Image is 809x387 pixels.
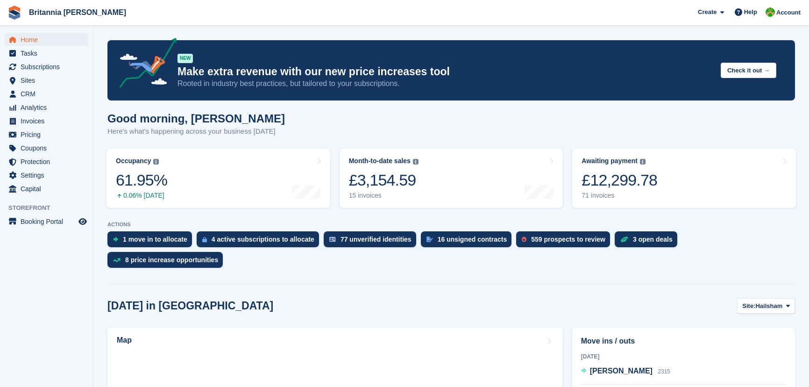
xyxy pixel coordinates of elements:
[340,149,563,208] a: Month-to-date sales £3,154.59 15 invoices
[5,169,88,182] a: menu
[21,74,77,87] span: Sites
[5,128,88,141] a: menu
[116,157,151,165] div: Occupancy
[5,60,88,73] a: menu
[21,142,77,155] span: Coupons
[581,336,786,347] h2: Move ins / outs
[116,171,167,190] div: 61.95%
[349,171,419,190] div: £3,154.59
[7,6,21,20] img: stora-icon-8386f47178a22dfd0bd8f6a31ec36ba5ce8667c1dd55bd0f319d3a0aa187defe.svg
[21,215,77,228] span: Booking Portal
[658,368,670,375] span: 2315
[202,236,207,243] img: active_subscription_to_allocate_icon-d502201f5373d7db506a760aba3b589e785aa758c864c3986d89f69b8ff3...
[5,182,88,195] a: menu
[21,60,77,73] span: Subscriptions
[106,149,330,208] a: Occupancy 61.95% 0.06% [DATE]
[8,203,93,213] span: Storefront
[5,74,88,87] a: menu
[21,33,77,46] span: Home
[21,115,77,128] span: Invoices
[516,231,615,252] a: 559 prospects to review
[438,236,507,243] div: 16 unsigned contracts
[572,149,796,208] a: Awaiting payment £12,299.78 71 invoices
[531,236,605,243] div: 559 prospects to review
[5,101,88,114] a: menu
[737,298,795,314] button: Site: Hailsham
[413,159,419,165] img: icon-info-grey-7440780725fd019a000dd9b08b2336e03edf1995a4989e88bcd33f0948082b44.svg
[25,5,130,20] a: Britannia [PERSON_NAME]
[721,63,776,78] button: Check it out →
[197,231,324,252] a: 4 active subscriptions to allocate
[113,236,118,242] img: move_ins_to_allocate_icon-fdf77a2bb77ea45bf5b3d319d69a93e2d87916cf1d5bf7949dd705db3b84f3ca.svg
[633,236,673,243] div: 3 open deals
[107,112,285,125] h1: Good morning, [PERSON_NAME]
[177,54,193,63] div: NEW
[116,192,167,200] div: 0.06% [DATE]
[329,236,336,242] img: verify_identity-adf6edd0f0f0b5bbfe63781bf79b02c33cf7c696d77639b501bdc392416b5a36.svg
[107,222,795,228] p: ACTIONS
[212,236,314,243] div: 4 active subscriptions to allocate
[21,87,77,100] span: CRM
[117,336,132,344] h2: Map
[581,365,670,378] a: [PERSON_NAME] 2315
[582,192,657,200] div: 71 invoices
[5,47,88,60] a: menu
[107,252,227,272] a: 8 price increase opportunities
[21,182,77,195] span: Capital
[349,192,419,200] div: 15 invoices
[77,216,88,227] a: Preview store
[123,236,187,243] div: 1 move in to allocate
[107,126,285,137] p: Here's what's happening across your business [DATE]
[620,236,628,243] img: deal-1b604bf984904fb50ccaf53a9ad4b4a5d6e5aea283cecdc64d6e3604feb123c2.svg
[21,155,77,168] span: Protection
[744,7,757,17] span: Help
[582,171,657,190] div: £12,299.78
[426,236,433,242] img: contract_signature_icon-13c848040528278c33f63329250d36e43548de30e8caae1d1a13099fd9432cc5.svg
[21,101,77,114] span: Analytics
[125,256,218,264] div: 8 price increase opportunities
[21,169,77,182] span: Settings
[5,33,88,46] a: menu
[421,231,517,252] a: 16 unsigned contracts
[112,38,177,91] img: price-adjustments-announcement-icon-8257ccfd72463d97f412b2fc003d46551f7dbcb40ab6d574587a9cd5c0d94...
[107,300,273,312] h2: [DATE] in [GEOGRAPHIC_DATA]
[324,231,421,252] a: 77 unverified identities
[5,87,88,100] a: menu
[582,157,638,165] div: Awaiting payment
[107,231,197,252] a: 1 move in to allocate
[153,159,159,165] img: icon-info-grey-7440780725fd019a000dd9b08b2336e03edf1995a4989e88bcd33f0948082b44.svg
[349,157,411,165] div: Month-to-date sales
[755,301,782,311] span: Hailsham
[522,236,526,242] img: prospect-51fa495bee0391a8d652442698ab0144808aea92771e9ea1ae160a38d050c398.svg
[640,159,646,165] img: icon-info-grey-7440780725fd019a000dd9b08b2336e03edf1995a4989e88bcd33f0948082b44.svg
[341,236,412,243] div: 77 unverified identities
[5,215,88,228] a: menu
[5,142,88,155] a: menu
[581,352,786,361] div: [DATE]
[21,128,77,141] span: Pricing
[590,367,653,375] span: [PERSON_NAME]
[766,7,775,17] img: Wendy Thorp
[5,115,88,128] a: menu
[113,258,121,262] img: price_increase_opportunities-93ffe204e8149a01c8c9dc8f82e8f89637d9d84a8eef4429ea346261dce0b2c0.svg
[5,155,88,168] a: menu
[776,8,801,17] span: Account
[177,65,713,79] p: Make extra revenue with our new price increases tool
[615,231,682,252] a: 3 open deals
[21,47,77,60] span: Tasks
[742,301,755,311] span: Site:
[698,7,717,17] span: Create
[177,79,713,89] p: Rooted in industry best practices, but tailored to your subscriptions.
